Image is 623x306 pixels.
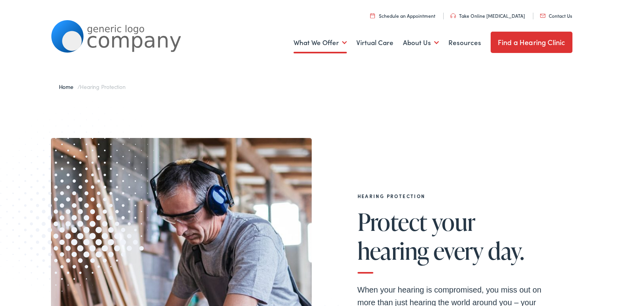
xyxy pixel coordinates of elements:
span: / [59,83,126,91]
img: utility icon [370,13,375,18]
a: Resources [448,28,481,57]
a: Home [59,83,77,91]
span: your [432,209,476,235]
span: Protect [358,209,427,235]
img: utility icon [450,13,456,18]
span: Hearing Protection [80,83,125,91]
h2: Hearing Protection [358,193,547,199]
a: Virtual Care [356,28,393,57]
span: every [433,238,484,264]
a: Contact Us [540,12,572,19]
a: Find a Hearing Clinic [491,32,572,53]
span: hearing [358,238,429,264]
a: Schedule an Appointment [370,12,435,19]
img: utility icon [540,14,546,18]
a: About Us [403,28,439,57]
a: Take Online [MEDICAL_DATA] [450,12,525,19]
span: day. [488,238,524,264]
a: What We Offer [294,28,347,57]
